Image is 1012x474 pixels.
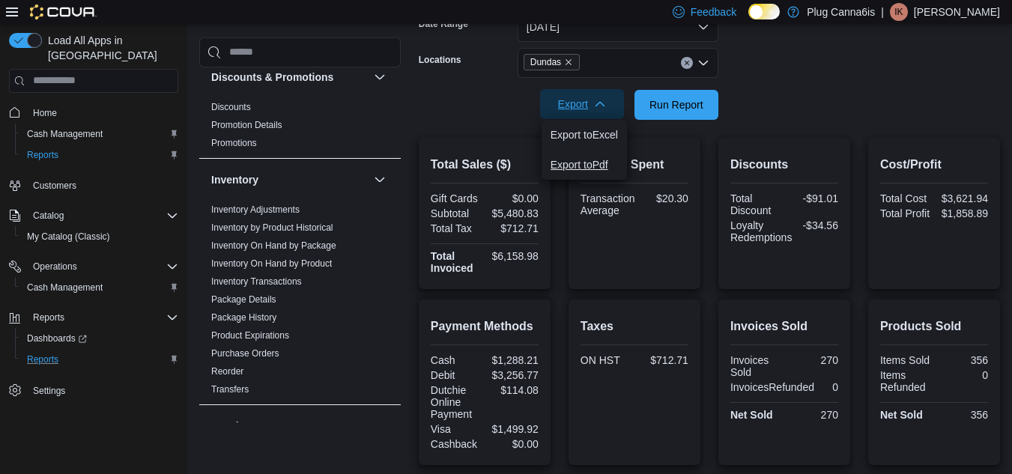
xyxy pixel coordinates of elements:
[488,207,539,219] div: $5,480.83
[488,354,539,366] div: $1,288.21
[488,250,539,262] div: $6,158.98
[211,138,257,148] a: Promotions
[730,381,814,393] div: InvoicesRefunded
[9,96,178,440] nav: Complex example
[27,332,87,344] span: Dashboards
[820,381,838,393] div: 0
[564,58,573,67] button: Remove Dundas from selection in this group
[211,172,258,187] h3: Inventory
[211,172,368,187] button: Inventory
[431,222,482,234] div: Total Tax
[211,276,302,288] span: Inventory Transactions
[880,156,988,174] h2: Cost/Profit
[211,240,336,252] span: Inventory On Hand by Package
[27,309,70,326] button: Reports
[211,222,333,233] a: Inventory by Product Historical
[3,307,184,328] button: Reports
[880,207,931,219] div: Total Profit
[211,312,276,323] a: Package History
[581,156,688,174] h2: Average Spent
[211,384,249,395] a: Transfers
[787,192,838,204] div: -$91.01
[937,409,988,421] div: 356
[21,228,178,246] span: My Catalog (Classic)
[211,365,243,377] span: Reorder
[881,3,884,21] p: |
[15,124,184,145] button: Cash Management
[33,180,76,192] span: Customers
[488,222,539,234] div: $712.71
[42,33,178,63] span: Load All Apps in [GEOGRAPHIC_DATA]
[211,294,276,305] a: Package Details
[787,354,838,366] div: 270
[15,328,184,349] a: Dashboards
[211,348,279,359] a: Purchase Orders
[488,423,539,435] div: $1,499.92
[518,12,718,42] button: [DATE]
[431,207,482,219] div: Subtotal
[211,204,300,215] a: Inventory Adjustments
[27,104,63,122] a: Home
[211,70,333,85] h3: Discounts & Promotions
[914,3,1000,21] p: [PERSON_NAME]
[542,120,627,150] button: Export toExcel
[21,125,178,143] span: Cash Management
[551,129,618,141] span: Export to Excel
[21,279,109,297] a: Cash Management
[27,207,178,225] span: Catalog
[21,329,178,347] span: Dashboards
[33,312,64,323] span: Reports
[211,419,368,434] button: Loyalty
[419,54,461,66] label: Locations
[880,354,931,366] div: Items Sold
[27,309,178,326] span: Reports
[551,159,618,171] span: Export to Pdf
[488,384,539,396] div: $114.08
[419,18,472,30] label: Date Range
[542,150,627,180] button: Export toPdf
[581,317,688,335] h2: Taxes
[3,256,184,277] button: Operations
[211,258,332,270] span: Inventory On Hand by Product
[890,3,908,21] div: Ibrahim Khasamwala
[880,369,931,393] div: Items Refunded
[27,258,178,276] span: Operations
[211,101,251,113] span: Discounts
[211,366,243,377] a: Reorder
[211,294,276,306] span: Package Details
[431,317,539,335] h2: Payment Methods
[211,204,300,216] span: Inventory Adjustments
[33,385,65,397] span: Settings
[211,419,248,434] h3: Loyalty
[640,192,688,204] div: $20.30
[488,438,539,450] div: $0.00
[634,90,718,120] button: Run Report
[880,317,988,335] h2: Products Sold
[21,125,109,143] a: Cash Management
[27,176,178,195] span: Customers
[730,192,781,216] div: Total Discount
[371,68,389,86] button: Discounts & Promotions
[211,276,302,287] a: Inventory Transactions
[431,250,473,274] strong: Total Invoiced
[3,205,184,226] button: Catalog
[581,192,635,216] div: Transaction Average
[3,379,184,401] button: Settings
[21,146,64,164] a: Reports
[211,330,289,341] a: Product Expirations
[431,384,482,420] div: Dutchie Online Payment
[488,192,539,204] div: $0.00
[691,4,736,19] span: Feedback
[937,192,988,204] div: $3,621.94
[199,201,401,404] div: Inventory
[33,107,57,119] span: Home
[787,409,838,421] div: 270
[21,228,116,246] a: My Catalog (Classic)
[211,329,289,341] span: Product Expirations
[33,210,64,222] span: Catalog
[211,312,276,323] span: Package History
[21,350,178,368] span: Reports
[27,149,58,161] span: Reports
[880,192,931,204] div: Total Cost
[730,409,773,421] strong: Net Sold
